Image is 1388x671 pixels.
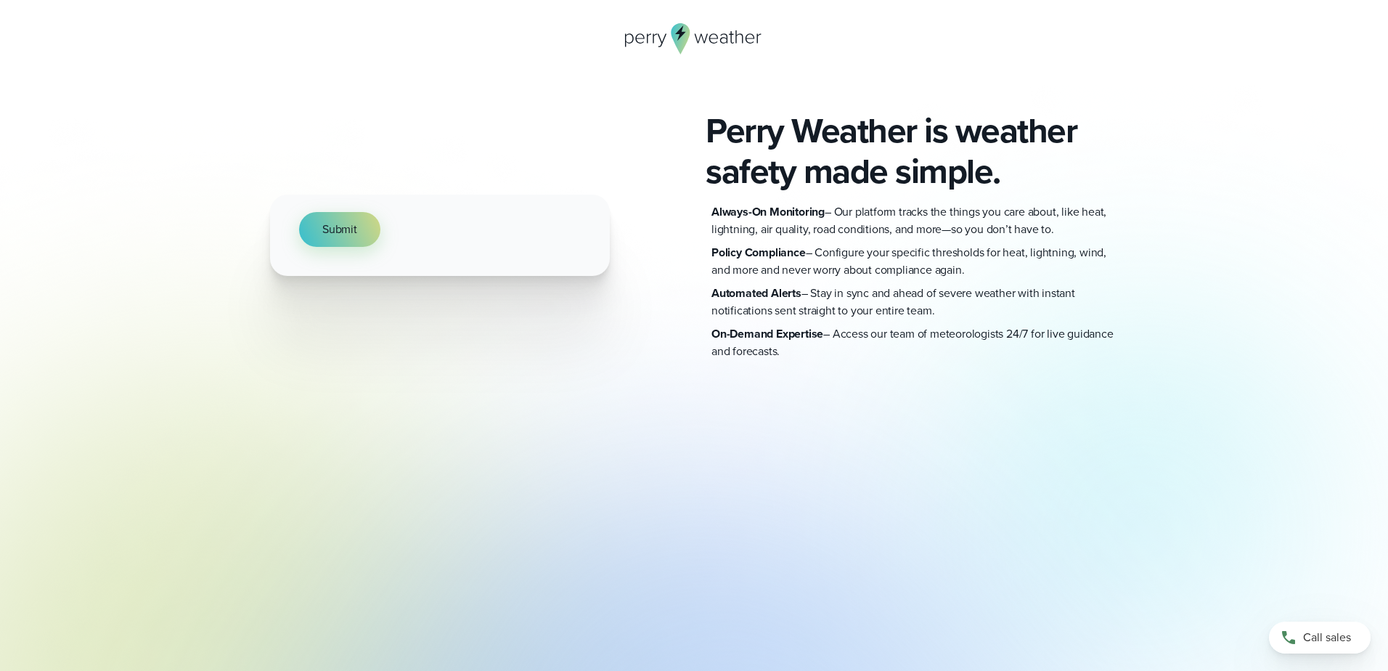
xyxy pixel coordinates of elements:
strong: On-Demand Expertise [711,325,823,342]
p: – Access our team of meteorologists 24/7 for live guidance and forecasts. [711,325,1118,360]
p: – Configure your specific thresholds for heat, lightning, wind, and more and never worry about co... [711,244,1118,279]
a: Call sales [1269,622,1371,654]
button: Submit [299,212,380,247]
h2: Perry Weather is weather safety made simple. [706,110,1118,192]
span: Call sales [1303,629,1351,646]
strong: Always-On Monitoring [711,203,825,220]
strong: Automated Alerts [711,285,801,301]
p: – Our platform tracks the things you care about, like heat, lightning, air quality, road conditio... [711,203,1118,238]
p: – Stay in sync and ahead of severe weather with instant notifications sent straight to your entir... [711,285,1118,320]
span: Submit [322,221,357,238]
strong: Policy Compliance [711,244,806,261]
